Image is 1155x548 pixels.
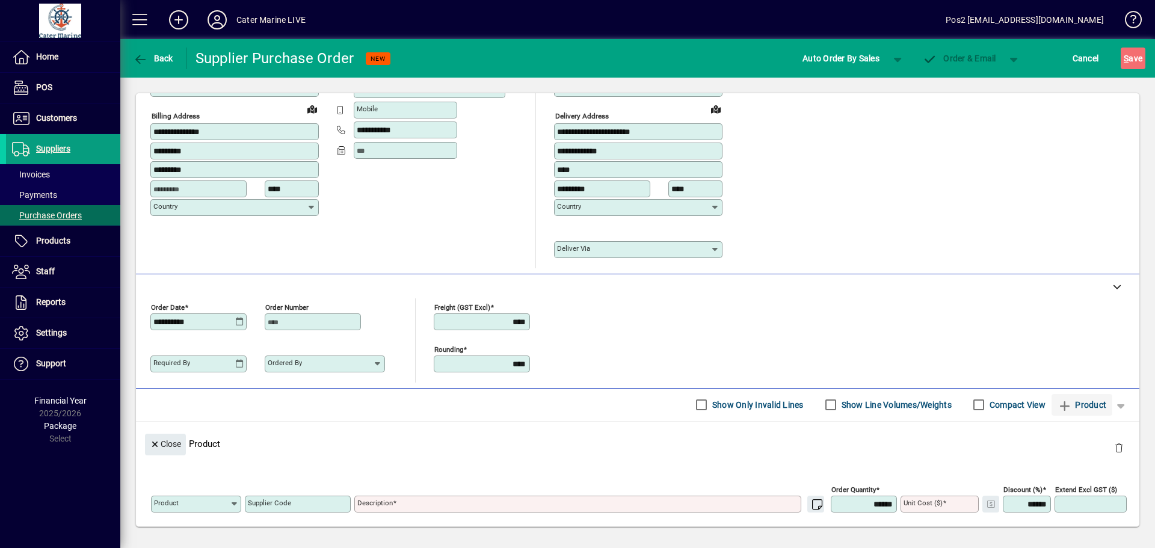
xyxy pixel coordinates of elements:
[6,318,120,348] a: Settings
[12,170,50,179] span: Invoices
[303,99,322,119] a: View on map
[371,55,386,63] span: NEW
[6,226,120,256] a: Products
[36,52,58,61] span: Home
[839,399,952,411] label: Show Line Volumes/Weights
[923,54,996,63] span: Order & Email
[6,257,120,287] a: Staff
[154,499,179,507] mat-label: Product
[159,9,198,31] button: Add
[6,103,120,134] a: Customers
[904,499,943,507] mat-label: Unit Cost ($)
[1104,442,1133,453] app-page-header-button: Delete
[268,359,302,367] mat-label: Ordered by
[557,202,581,211] mat-label: Country
[36,359,66,368] span: Support
[153,202,177,211] mat-label: Country
[36,82,52,92] span: POS
[153,359,190,367] mat-label: Required by
[198,9,236,31] button: Profile
[434,303,490,311] mat-label: Freight (GST excl)
[946,10,1104,29] div: Pos2 [EMAIL_ADDRESS][DOMAIN_NAME]
[917,48,1002,69] button: Order & Email
[706,99,725,119] a: View on map
[133,54,173,63] span: Back
[796,48,885,69] button: Auto Order By Sales
[130,48,176,69] button: Back
[34,396,87,405] span: Financial Year
[1104,434,1133,463] button: Delete
[1124,49,1142,68] span: ave
[1070,48,1102,69] button: Cancel
[831,485,876,493] mat-label: Order Quantity
[136,422,1139,466] div: Product
[142,438,189,449] app-page-header-button: Close
[1055,485,1117,493] mat-label: Extend excl GST ($)
[987,399,1046,411] label: Compact View
[150,434,181,454] span: Close
[357,105,378,113] mat-label: Mobile
[6,42,120,72] a: Home
[6,205,120,226] a: Purchase Orders
[36,328,67,337] span: Settings
[36,144,70,153] span: Suppliers
[196,49,354,68] div: Supplier Purchase Order
[151,303,185,311] mat-label: Order date
[44,421,76,431] span: Package
[120,48,186,69] app-page-header-button: Back
[710,399,804,411] label: Show Only Invalid Lines
[6,73,120,103] a: POS
[36,297,66,307] span: Reports
[1073,49,1099,68] span: Cancel
[145,434,186,455] button: Close
[12,190,57,200] span: Payments
[1124,54,1129,63] span: S
[357,499,393,507] mat-label: Description
[6,185,120,205] a: Payments
[6,288,120,318] a: Reports
[248,499,291,507] mat-label: Supplier Code
[1116,2,1140,42] a: Knowledge Base
[434,345,463,353] mat-label: Rounding
[36,113,77,123] span: Customers
[265,303,309,311] mat-label: Order number
[12,211,82,220] span: Purchase Orders
[236,10,306,29] div: Cater Marine LIVE
[6,349,120,379] a: Support
[802,49,879,68] span: Auto Order By Sales
[6,164,120,185] a: Invoices
[36,266,55,276] span: Staff
[1121,48,1145,69] button: Save
[1003,485,1043,493] mat-label: Discount (%)
[557,244,590,253] mat-label: Deliver via
[36,236,70,245] span: Products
